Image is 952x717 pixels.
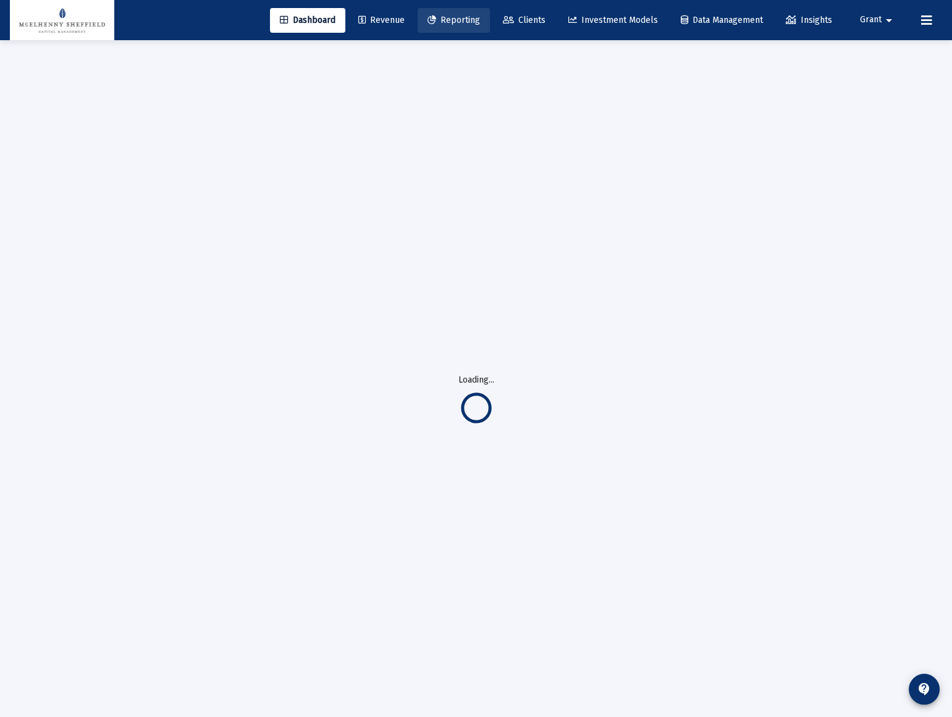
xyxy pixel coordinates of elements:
span: Data Management [681,15,763,25]
span: Investment Models [568,15,658,25]
mat-icon: arrow_drop_down [882,8,896,33]
span: Insights [786,15,832,25]
a: Data Management [671,8,773,33]
mat-icon: contact_support [917,682,932,697]
span: Grant [860,15,882,25]
a: Clients [493,8,555,33]
img: Dashboard [19,8,105,33]
button: Grant [845,7,911,32]
span: Dashboard [280,15,335,25]
span: Revenue [358,15,405,25]
a: Investment Models [558,8,668,33]
a: Revenue [348,8,415,33]
a: Insights [776,8,842,33]
a: Reporting [418,8,490,33]
span: Reporting [428,15,480,25]
span: Clients [503,15,546,25]
a: Dashboard [270,8,345,33]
